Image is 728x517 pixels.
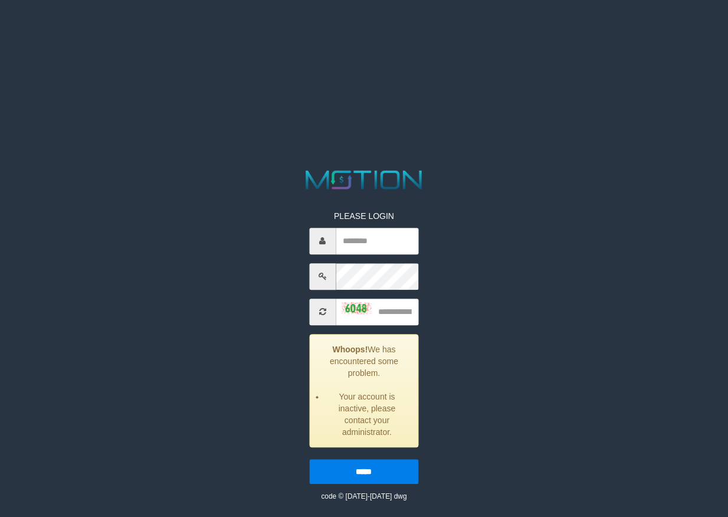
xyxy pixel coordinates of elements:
[324,391,409,438] li: Your account is inactive, please contact your administrator.
[321,492,406,500] small: code © [DATE]-[DATE] dwg
[332,345,368,354] strong: Whoops!
[309,334,419,447] div: We has encountered some problem.
[342,302,371,314] img: captcha
[300,167,428,192] img: MOTION_logo.png
[309,210,419,222] p: PLEASE LOGIN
